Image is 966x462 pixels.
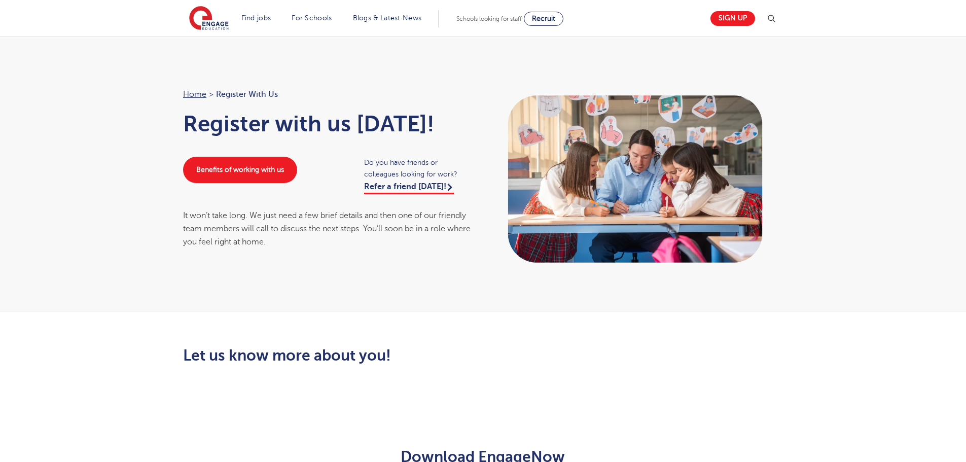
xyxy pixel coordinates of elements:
a: Home [183,90,206,99]
div: It won’t take long. We just need a few brief details and then one of our friendly team members wi... [183,209,473,249]
img: Engage Education [189,6,229,31]
h2: Let us know more about you! [183,347,578,364]
a: Recruit [524,12,563,26]
span: Schools looking for staff [456,15,522,22]
h1: Register with us [DATE]! [183,111,473,136]
nav: breadcrumb [183,88,473,101]
a: Sign up [710,11,755,26]
span: Recruit [532,15,555,22]
span: Do you have friends or colleagues looking for work? [364,157,473,180]
a: Benefits of working with us [183,157,297,183]
a: Blogs & Latest News [353,14,422,22]
a: Find jobs [241,14,271,22]
a: For Schools [292,14,332,22]
span: Register with us [216,88,278,101]
span: > [209,90,213,99]
a: Refer a friend [DATE]! [364,182,454,194]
